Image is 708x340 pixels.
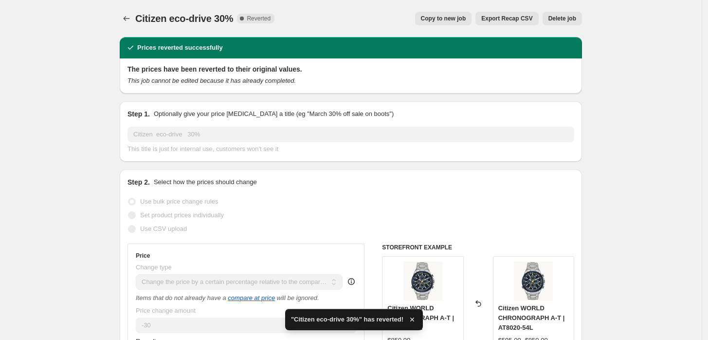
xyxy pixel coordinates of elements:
span: Copy to new job [421,15,466,22]
h2: Step 2. [127,177,150,187]
span: Citizen eco-drive 30% [135,13,233,24]
span: Export Recap CSV [481,15,532,22]
h3: Price [136,252,150,260]
p: Optionally give your price [MEDICAL_DATA] a title (eg "March 30% off sale on boots") [154,109,394,119]
span: Change type [136,264,172,271]
p: Select how the prices should change [154,177,257,187]
span: This title is just for internal use, customers won't see it [127,145,278,152]
img: World_Chronograph_A-T_80x.jpg [403,262,442,301]
button: Copy to new job [415,12,472,25]
h2: The prices have been reverted to their original values. [127,64,574,74]
h2: Step 1. [127,109,150,119]
input: -20 [136,318,343,333]
h2: Prices reverted successfully [137,43,223,53]
img: World_Chronograph_A-T_80x.jpg [514,262,553,301]
i: Items that do not already have a [136,294,226,302]
input: 30% off holiday sale [127,127,574,142]
span: Citizen WORLD CHRONOGRAPH A-T | AT8020-54L [498,304,565,331]
span: Citizen WORLD CHRONOGRAPH A-T | AT8020-54L [387,304,454,331]
button: compare at price [228,294,275,302]
button: Price change jobs [120,12,133,25]
span: "Citizen eco-drive 30%" has reverted! [291,315,403,324]
h6: STOREFRONT EXAMPLE [382,244,574,251]
span: Price change amount [136,307,196,314]
span: Reverted [247,15,271,22]
button: Delete job [543,12,582,25]
div: help [346,277,356,286]
span: Use bulk price change rules [140,198,218,205]
span: Delete job [548,15,576,22]
span: Set product prices individually [140,211,224,219]
i: This job cannot be edited because it has already completed. [127,77,296,84]
button: Export Recap CSV [475,12,538,25]
span: Use CSV upload [140,225,187,232]
i: will be ignored. [277,294,319,302]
